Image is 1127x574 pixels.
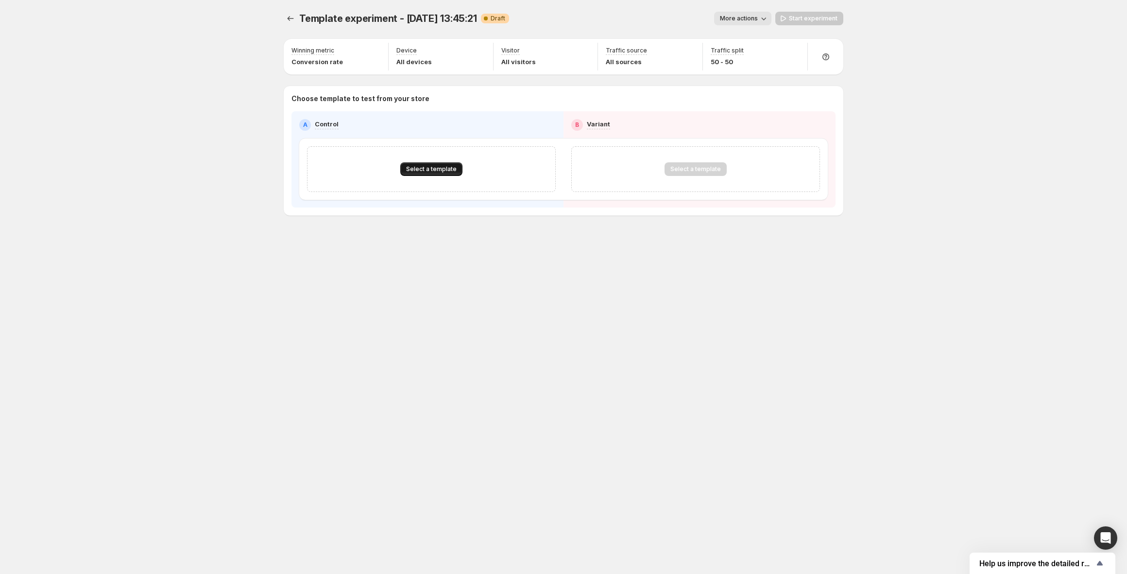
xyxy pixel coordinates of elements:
button: Experiments [284,12,297,25]
p: Device [396,47,417,54]
p: All sources [606,57,647,67]
p: All devices [396,57,432,67]
p: Visitor [501,47,520,54]
p: Traffic split [711,47,744,54]
span: Select a template [406,165,457,173]
p: Conversion rate [291,57,343,67]
p: Choose template to test from your store [291,94,836,104]
p: Control [315,119,339,129]
p: All visitors [501,57,536,67]
span: Draft [491,15,505,22]
button: More actions [714,12,771,25]
div: Open Intercom Messenger [1094,526,1117,550]
button: Select a template [400,162,462,176]
h2: A [303,121,307,129]
button: Show survey - Help us improve the detailed report for A/B campaigns [979,557,1106,569]
p: Variant [587,119,610,129]
span: More actions [720,15,758,22]
p: Winning metric [291,47,334,54]
p: Traffic source [606,47,647,54]
p: 50 - 50 [711,57,744,67]
span: Template experiment - [DATE] 13:45:21 [299,13,477,24]
span: Help us improve the detailed report for A/B campaigns [979,559,1094,568]
h2: B [575,121,579,129]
